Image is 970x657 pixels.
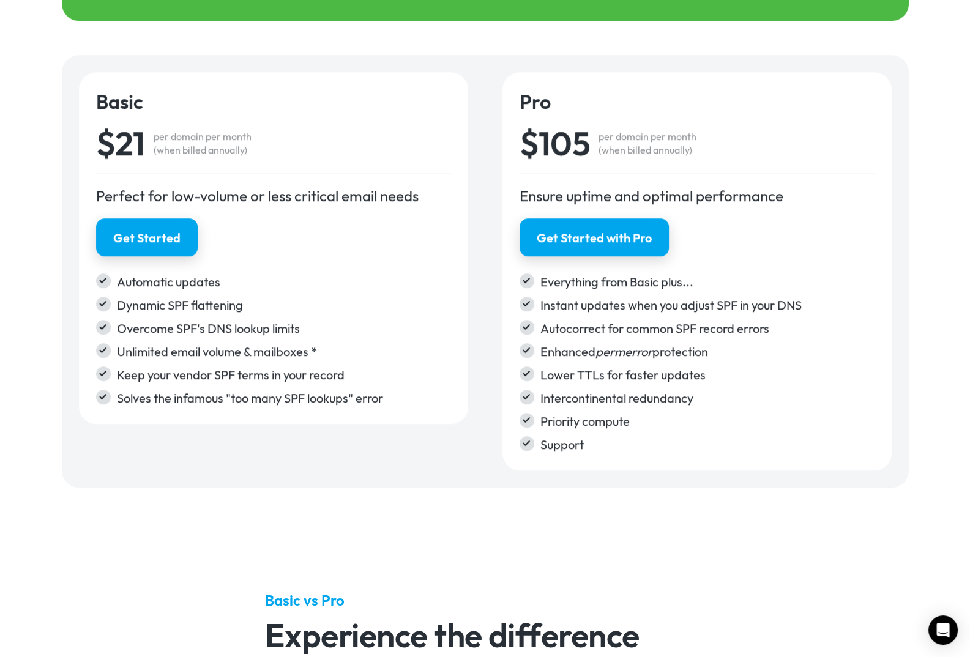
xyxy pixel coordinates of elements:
[540,413,875,430] div: Priority compute
[540,366,875,384] div: Lower TTLs for faster updates
[520,127,591,160] div: $105
[18,16,66,26] a: Back to Top
[117,390,451,407] div: Solves the infamous "too many SPF lookups" error
[18,27,56,37] a: Go ahead
[540,320,875,337] div: Autocorrect for common SPF record errors
[117,273,451,291] div: Automatic updates
[96,218,198,256] a: Get Started
[540,343,875,360] div: Enhanced protection
[18,60,97,70] a: Fix email in a flash.
[96,89,451,114] h4: Basic
[520,186,875,206] div: Ensure uptime and optimal performance
[595,344,652,359] em: permerror
[117,320,451,337] div: Overcome SPF's DNS lookup limits
[265,590,705,610] h5: Basic vs Pro
[113,229,181,247] div: Get Started
[520,89,875,114] h4: Pro
[540,273,875,291] div: Everything from Basic plus...
[540,436,875,453] div: Support
[928,615,958,645] div: Open Intercom Messenger
[96,186,451,206] div: Perfect for low-volume or less critical email needs
[96,127,145,160] div: $21
[117,297,451,314] div: Dynamic SPF flattening
[18,71,73,81] a: Keep winning
[117,343,451,360] div: Unlimited email volume & mailboxes *
[537,229,652,247] div: Get Started with Pro
[540,297,875,314] div: Instant updates when you adjust SPF in your DNS
[117,366,451,384] div: Keep your vendor SPF terms in your record
[265,618,705,651] h2: Experience the difference
[540,390,875,407] div: Intercontinental redundancy
[18,82,106,92] a: SPF issues are history.
[599,130,696,157] div: per domain per month (when billed annually)
[154,130,252,157] div: per domain per month (when billed annually)
[18,38,113,48] a: Check your SPF record.
[18,49,64,59] a: Be the hero
[520,218,669,256] a: Get Started with Pro
[5,5,179,16] div: Outline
